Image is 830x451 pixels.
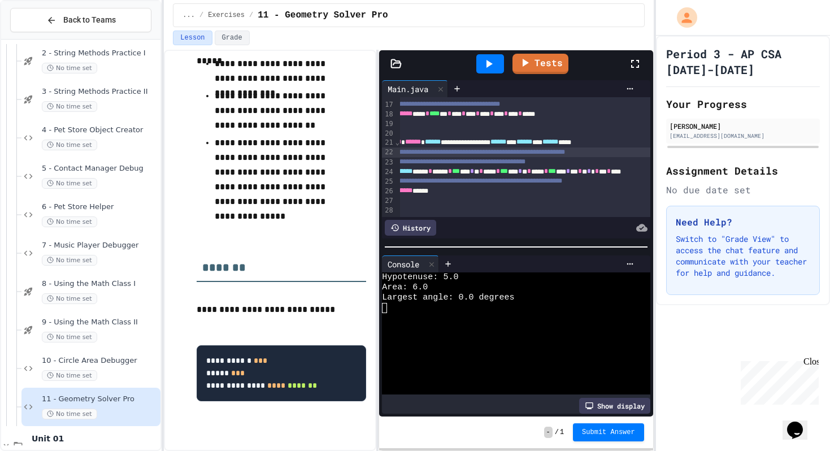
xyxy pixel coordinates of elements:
span: 6 - Pet Store Helper [42,202,158,212]
div: 27 [382,196,394,206]
span: 5 - Contact Manager Debug [42,164,158,174]
span: / [249,11,253,20]
span: No time set [42,178,97,189]
span: Unit 01 [32,433,158,444]
h3: Need Help? [676,215,810,229]
button: Lesson [173,31,212,45]
span: Fold line [395,138,400,146]
span: Largest angle: 0.0 degrees [382,293,514,303]
span: Exercises [208,11,245,20]
div: Main.java [382,83,434,95]
span: 7 - Music Player Debugger [42,241,158,250]
span: No time set [42,332,97,342]
span: No time set [42,370,97,381]
span: ... [182,11,195,20]
span: 9 - Using the Math Class II [42,318,158,327]
span: 1 [560,428,564,437]
span: / [199,11,203,20]
button: Back to Teams [10,8,151,32]
div: History [385,220,436,236]
div: Console [382,255,439,272]
div: My Account [665,5,700,31]
span: No time set [42,255,97,266]
button: Grade [215,31,250,45]
div: 24 [382,167,394,177]
span: 4 - Pet Store Object Creator [42,125,158,135]
div: [PERSON_NAME] [670,121,816,131]
div: Main.java [382,80,448,97]
span: No time set [42,293,97,304]
div: 25 [382,177,394,187]
div: Show display [579,398,650,414]
span: No time set [42,216,97,227]
span: 2 - String Methods Practice I [42,49,158,58]
div: [EMAIL_ADDRESS][DOMAIN_NAME] [670,132,816,140]
div: Chat with us now!Close [5,5,78,72]
span: 8 - Using the Math Class I [42,279,158,289]
div: 22 [382,148,394,157]
span: 3 - String Methods Practice II [42,87,158,97]
span: Area: 6.0 [382,283,428,293]
p: Switch to "Grade View" to access the chat feature and communicate with your teacher for help and ... [676,233,810,279]
h2: Your Progress [666,96,820,112]
span: 11 - Geometry Solver Pro [258,8,388,22]
span: No time set [42,101,97,112]
span: 11 - Geometry Solver Pro [42,394,158,404]
div: 17 [382,100,394,110]
span: No time set [42,140,97,150]
div: 28 [382,206,394,215]
iframe: chat widget [783,406,819,440]
span: - [544,427,553,438]
h1: Period 3 - AP CSA [DATE]-[DATE] [666,46,820,77]
span: / [555,428,559,437]
span: Submit Answer [582,428,635,437]
span: Back to Teams [63,14,116,26]
iframe: chat widget [736,357,819,405]
div: 18 [382,110,394,119]
div: 19 [382,119,394,129]
div: 20 [382,129,394,138]
button: Submit Answer [573,423,644,441]
div: 23 [382,158,394,167]
span: 10 - Circle Area Debugger [42,356,158,366]
div: 21 [382,138,394,148]
a: Tests [512,54,568,74]
h2: Assignment Details [666,163,820,179]
div: Console [382,258,425,270]
div: No due date set [666,183,820,197]
div: 26 [382,187,394,196]
span: No time set [42,63,97,73]
span: Hypotenuse: 5.0 [382,272,458,283]
span: No time set [42,409,97,419]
